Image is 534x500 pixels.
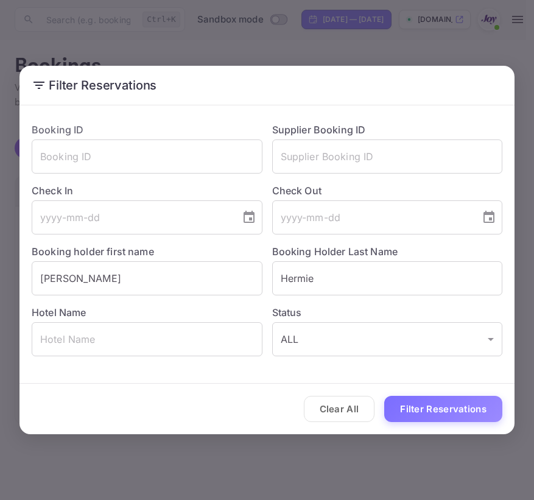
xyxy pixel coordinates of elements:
[272,124,366,136] label: Supplier Booking ID
[32,306,86,319] label: Hotel Name
[32,139,262,174] input: Booking ID
[32,183,262,198] label: Check In
[237,205,261,230] button: Choose date
[384,396,502,422] button: Filter Reservations
[32,261,262,295] input: Holder First Name
[32,322,262,356] input: Hotel Name
[272,183,503,198] label: Check Out
[272,322,503,356] div: ALL
[32,245,154,258] label: Booking holder first name
[272,261,503,295] input: Holder Last Name
[304,396,375,422] button: Clear All
[272,245,398,258] label: Booking Holder Last Name
[19,66,515,105] h2: Filter Reservations
[272,139,503,174] input: Supplier Booking ID
[32,200,232,234] input: yyyy-mm-dd
[477,205,501,230] button: Choose date
[272,200,473,234] input: yyyy-mm-dd
[32,124,84,136] label: Booking ID
[272,305,503,320] label: Status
